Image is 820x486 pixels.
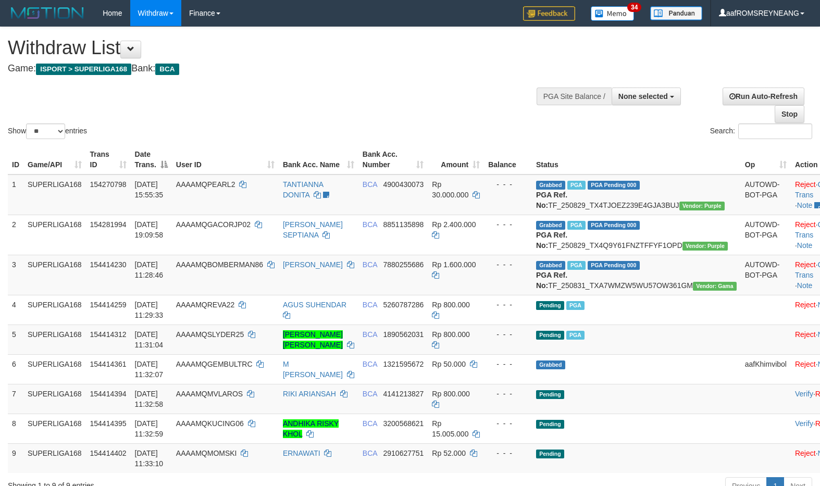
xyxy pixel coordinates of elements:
[383,390,424,398] span: Copy 4141213827 to clipboard
[567,261,586,270] span: Marked by aafsoycanthlai
[283,419,339,438] a: ANDHIKA RISKY KHOL
[567,181,586,190] span: Marked by aafmaleo
[723,88,804,105] a: Run Auto-Refresh
[23,215,86,255] td: SUPERLIGA168
[795,419,813,428] a: Verify
[741,145,791,175] th: Op: activate to sort column ascending
[135,180,164,199] span: [DATE] 15:55:35
[536,221,565,230] span: Grabbed
[135,301,164,319] span: [DATE] 11:29:33
[90,180,127,189] span: 154270798
[567,221,586,230] span: Marked by aafnonsreyleab
[176,449,237,457] span: AAAAMQMOMSKI
[741,175,791,215] td: AUTOWD-BOT-PGA
[8,5,87,21] img: MOTION_logo.png
[358,145,428,175] th: Bank Acc. Number: activate to sort column ascending
[795,301,816,309] a: Reject
[23,145,86,175] th: Game/API: activate to sort column ascending
[795,360,816,368] a: Reject
[795,390,813,398] a: Verify
[797,281,813,290] a: Note
[283,260,343,269] a: [PERSON_NAME]
[775,105,804,123] a: Stop
[283,301,346,309] a: AGUS SUHENDAR
[536,231,567,250] b: PGA Ref. No:
[8,414,23,443] td: 8
[8,215,23,255] td: 2
[23,384,86,414] td: SUPERLIGA168
[432,360,466,368] span: Rp 50.000
[488,359,528,369] div: - - -
[795,449,816,457] a: Reject
[488,179,528,190] div: - - -
[363,180,377,189] span: BCA
[536,261,565,270] span: Grabbed
[383,419,424,428] span: Copy 3200568621 to clipboard
[363,301,377,309] span: BCA
[23,443,86,473] td: SUPERLIGA168
[90,330,127,339] span: 154414312
[383,330,424,339] span: Copy 1890562031 to clipboard
[23,175,86,215] td: SUPERLIGA168
[536,331,564,340] span: Pending
[627,3,641,12] span: 34
[363,419,377,428] span: BCA
[8,295,23,325] td: 4
[738,123,812,139] input: Search:
[8,175,23,215] td: 1
[90,220,127,229] span: 154281994
[795,260,816,269] a: Reject
[795,330,816,339] a: Reject
[488,259,528,270] div: - - -
[23,354,86,384] td: SUPERLIGA168
[23,255,86,295] td: SUPERLIGA168
[432,390,469,398] span: Rp 800.000
[536,301,564,310] span: Pending
[741,215,791,255] td: AUTOWD-BOT-PGA
[176,419,244,428] span: AAAAMQKUCING06
[90,301,127,309] span: 154414259
[86,145,131,175] th: Trans ID: activate to sort column ascending
[8,384,23,414] td: 7
[488,219,528,230] div: - - -
[682,242,728,251] span: Vendor URL: https://trx4.1velocity.biz
[283,360,343,379] a: M [PERSON_NAME]
[23,414,86,443] td: SUPERLIGA168
[650,6,702,20] img: panduan.png
[383,449,424,457] span: Copy 2910627751 to clipboard
[536,271,567,290] b: PGA Ref. No:
[23,325,86,354] td: SUPERLIGA168
[135,449,164,468] span: [DATE] 11:33:10
[383,220,424,229] span: Copy 8851135898 to clipboard
[566,301,585,310] span: Marked by aafsoycanthlai
[536,450,564,458] span: Pending
[283,180,324,199] a: TANTIANNA DONITA
[135,330,164,349] span: [DATE] 11:31:04
[693,282,737,291] span: Vendor URL: https://trx31.1velocity.biz
[428,145,484,175] th: Amount: activate to sort column ascending
[488,389,528,399] div: - - -
[176,180,235,189] span: AAAAMQPEARL2
[488,300,528,310] div: - - -
[8,145,23,175] th: ID
[588,261,640,270] span: PGA Pending
[488,418,528,429] div: - - -
[90,449,127,457] span: 154414402
[172,145,279,175] th: User ID: activate to sort column ascending
[795,220,816,229] a: Reject
[283,390,336,398] a: RIKI ARIANSAH
[797,241,813,250] a: Note
[8,38,536,58] h1: Withdraw List
[432,260,476,269] span: Rp 1.600.000
[131,145,172,175] th: Date Trans.: activate to sort column descending
[135,220,164,239] span: [DATE] 19:09:58
[432,220,476,229] span: Rp 2.400.000
[536,420,564,429] span: Pending
[176,360,253,368] span: AAAAMQGEMBULTRC
[8,255,23,295] td: 3
[363,330,377,339] span: BCA
[432,301,469,309] span: Rp 800.000
[90,419,127,428] span: 154414395
[176,301,235,309] span: AAAAMQREVA22
[363,390,377,398] span: BCA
